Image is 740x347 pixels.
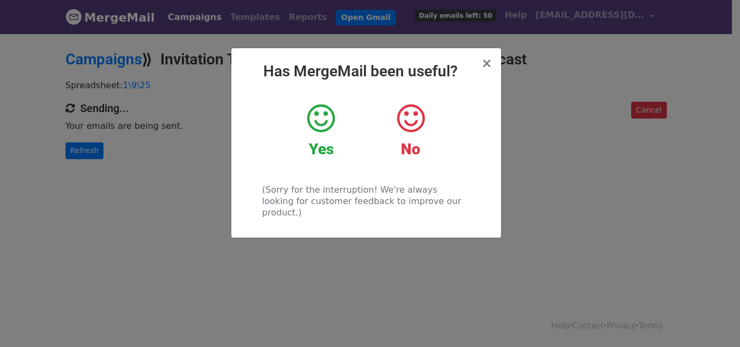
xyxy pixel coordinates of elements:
strong: Yes [309,140,334,158]
button: Close [481,57,492,70]
strong: No [401,140,420,158]
p: (Sorry for the interruption! We're always looking for customer feedback to improve our product.) [262,184,470,218]
a: Yes [284,102,358,159]
span: × [481,56,492,71]
h2: Has MergeMail been useful? [240,62,492,81]
a: No [374,102,447,159]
